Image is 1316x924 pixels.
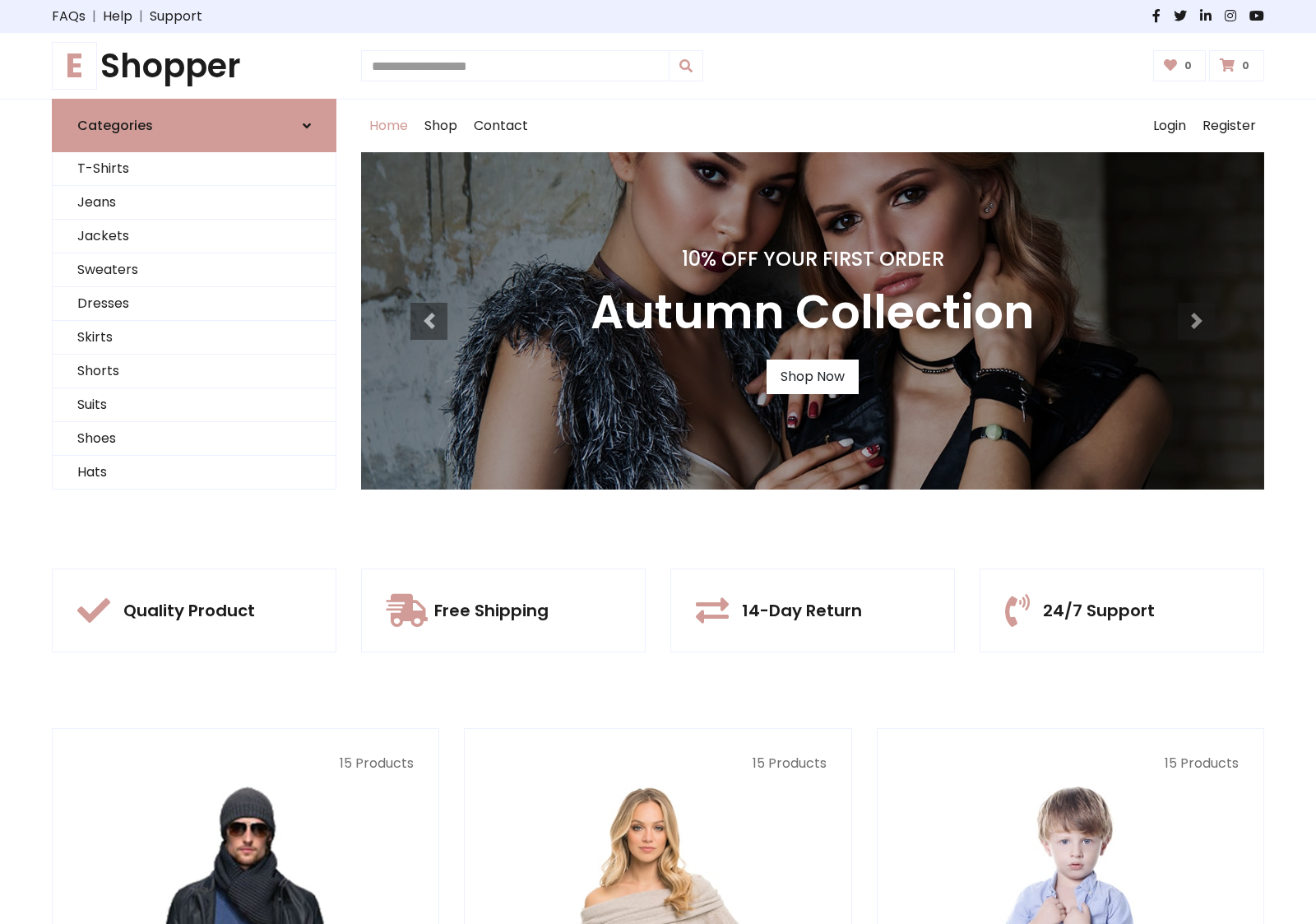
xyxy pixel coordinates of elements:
a: Jackets [53,220,336,253]
h4: 10% Off Your First Order [591,248,1035,272]
a: Help [103,7,132,26]
h5: Free Shipping [434,601,549,620]
a: FAQs [52,7,86,26]
a: T-Shirts [53,152,336,186]
h5: Quality Product [123,601,255,620]
a: Jeans [53,186,336,220]
span: 0 [1238,58,1253,73]
a: EShopper [52,46,336,86]
p: 15 Products [77,754,414,773]
h1: Shopper [52,46,336,86]
h3: Autumn Collection [591,285,1035,340]
p: 15 Products [489,754,826,773]
a: Login [1145,100,1194,152]
a: 0 [1209,50,1264,81]
span: | [132,7,150,26]
a: Support [150,7,202,26]
a: Contact [466,100,536,152]
a: Skirts [53,321,336,355]
a: Shoes [53,422,336,456]
span: | [86,7,103,26]
span: 0 [1180,58,1196,73]
h5: 24/7 Support [1043,601,1155,620]
h5: 14-Day Return [742,601,862,620]
h6: Categories [77,118,153,133]
a: Hats [53,456,336,490]
a: Home [361,100,416,152]
a: Categories [52,99,336,152]
a: Shorts [53,355,336,388]
a: Suits [53,388,336,422]
a: 0 [1153,50,1207,81]
a: Shop [416,100,466,152]
a: Shop Now [767,360,859,394]
a: Sweaters [53,253,336,287]
a: Dresses [53,287,336,321]
p: 15 Products [902,754,1239,773]
a: Register [1194,100,1264,152]
span: E [52,42,97,90]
